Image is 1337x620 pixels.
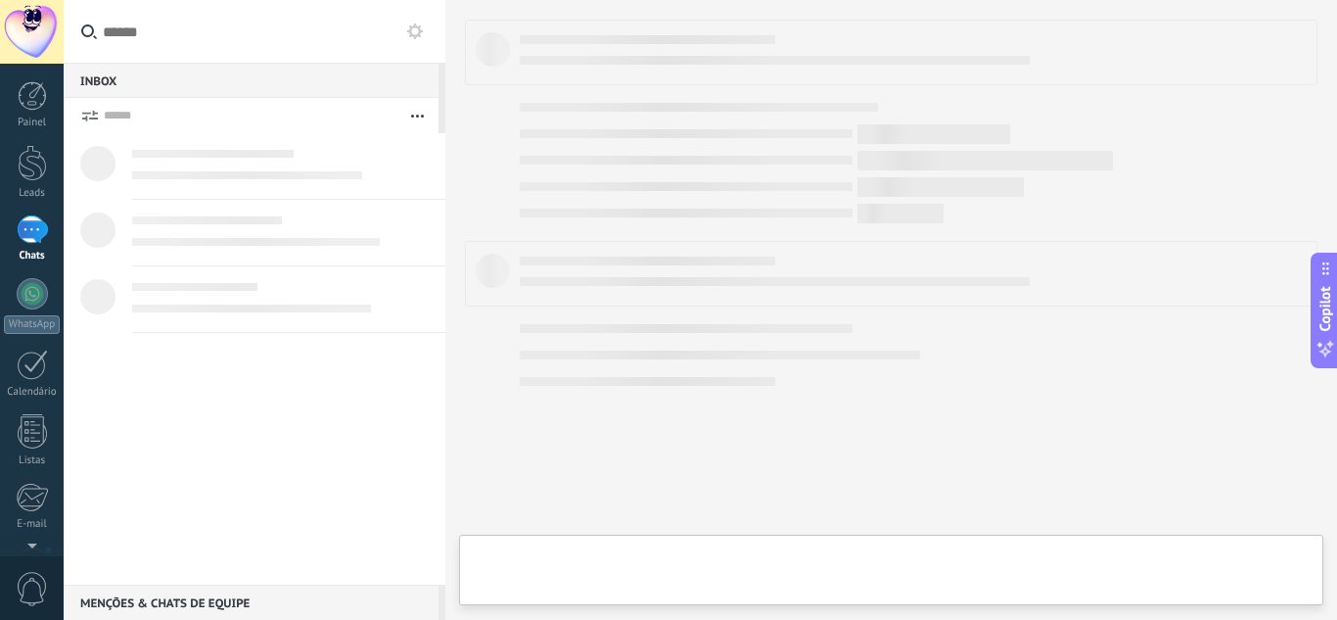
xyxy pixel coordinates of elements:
div: Inbox [64,63,438,98]
span: Copilot [1315,286,1335,331]
div: Calendário [4,386,61,399]
div: WhatsApp [4,315,60,334]
div: Painel [4,117,61,129]
button: Mais [396,98,438,133]
div: Leads [4,187,61,200]
div: E-mail [4,518,61,531]
div: Menções & Chats de equipe [64,585,438,620]
div: Listas [4,454,61,467]
div: Chats [4,250,61,262]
